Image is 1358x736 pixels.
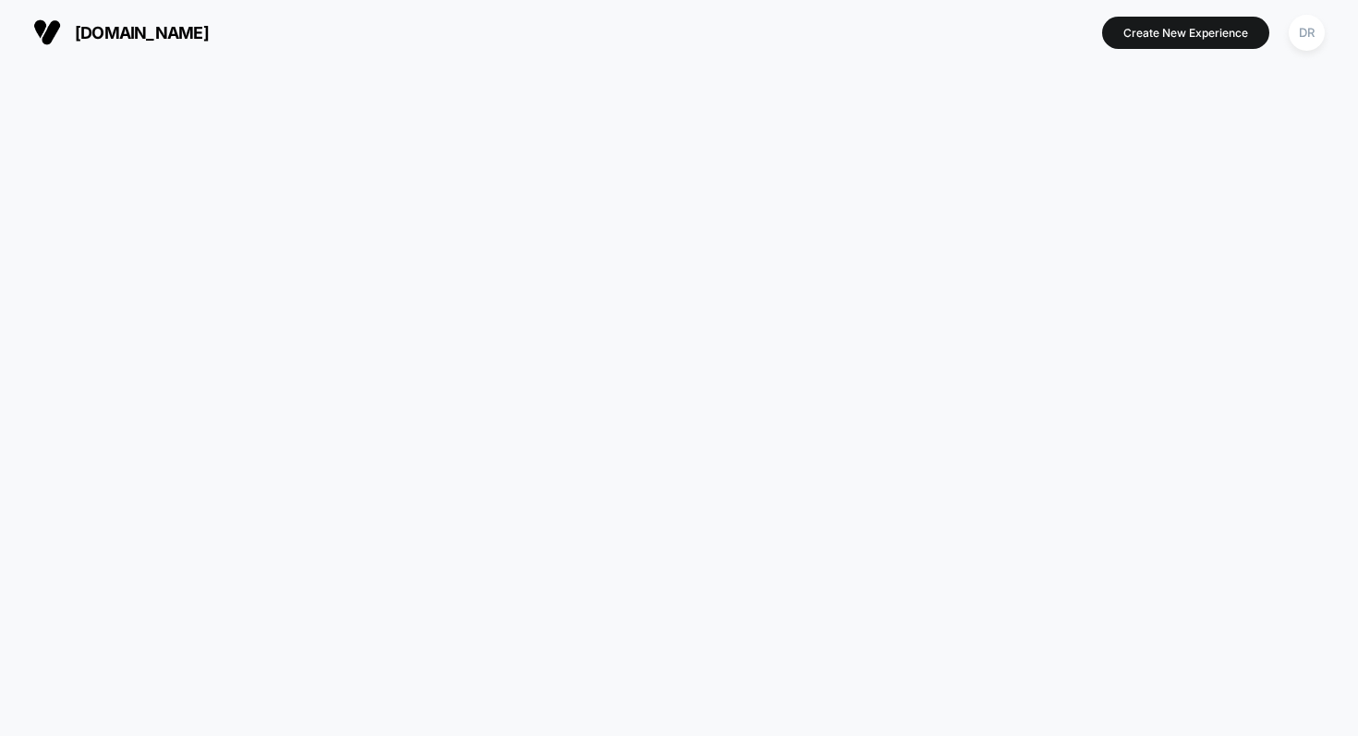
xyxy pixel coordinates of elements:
[1102,17,1269,49] button: Create New Experience
[75,23,209,42] span: [DOMAIN_NAME]
[1283,14,1330,52] button: DR
[33,18,61,46] img: Visually logo
[1289,15,1325,51] div: DR
[28,18,214,47] button: [DOMAIN_NAME]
